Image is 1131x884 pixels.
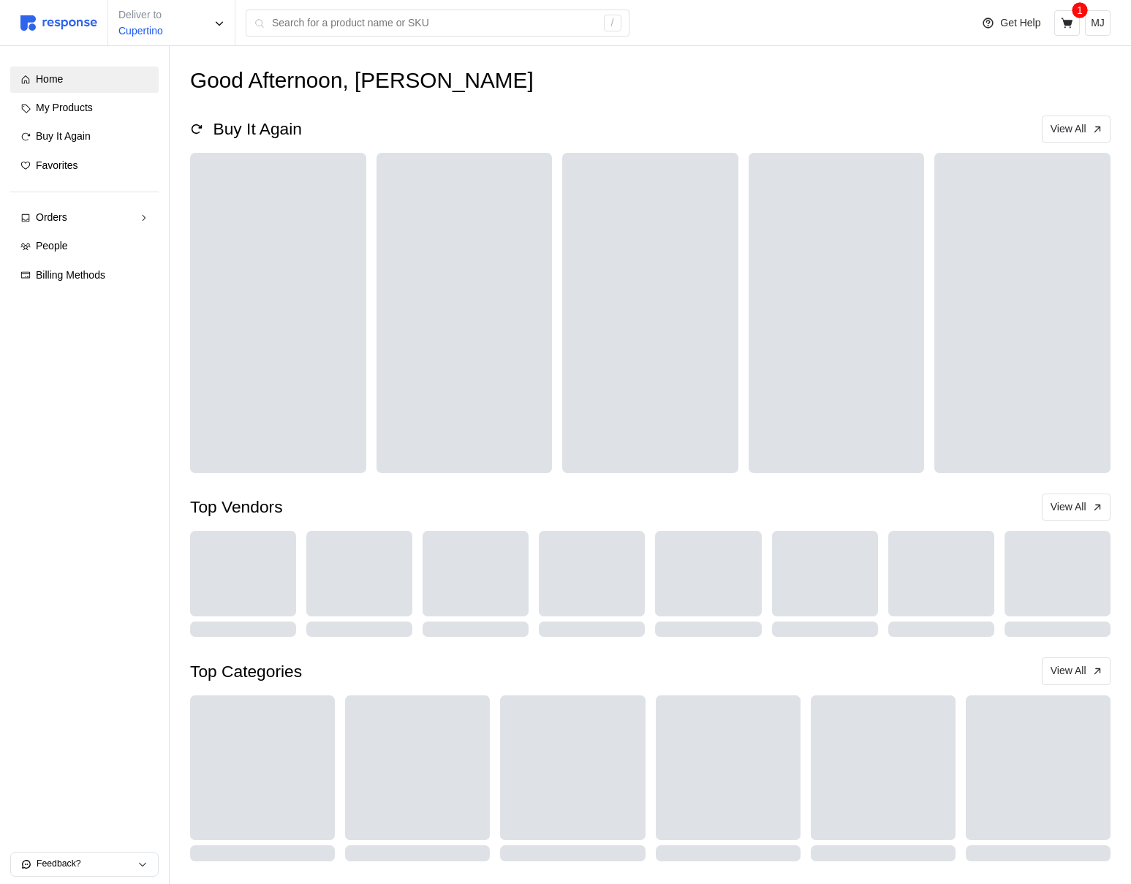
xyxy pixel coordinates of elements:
[118,7,163,23] p: Deliver to
[36,210,133,226] div: Orders
[604,15,621,32] div: /
[10,153,159,179] a: Favorites
[973,10,1049,37] button: Get Help
[1085,10,1111,36] button: MJ
[36,130,91,142] span: Buy It Again
[36,159,78,171] span: Favorites
[10,233,159,260] a: People
[10,95,159,121] a: My Products
[1077,2,1083,18] p: 1
[1091,15,1105,31] p: MJ
[10,205,159,231] a: Orders
[1000,15,1040,31] p: Get Help
[36,73,63,85] span: Home
[1042,657,1111,685] button: View All
[1051,499,1086,515] p: View All
[1042,116,1111,143] button: View All
[36,269,105,281] span: Billing Methods
[118,23,163,39] p: Cupertino
[190,660,302,683] h2: Top Categories
[10,67,159,93] a: Home
[1042,494,1111,521] button: View All
[1051,663,1086,679] p: View All
[10,262,159,289] a: Billing Methods
[10,124,159,150] a: Buy It Again
[36,102,93,113] span: My Products
[11,853,158,876] button: Feedback?
[1051,121,1086,137] p: View All
[37,858,137,871] p: Feedback?
[213,118,302,140] h2: Buy It Again
[20,15,97,31] img: svg%3e
[190,496,282,518] h2: Top Vendors
[272,10,596,37] input: Search for a product name or SKU
[36,240,68,252] span: People
[190,67,534,95] h1: Good Afternoon, [PERSON_NAME]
